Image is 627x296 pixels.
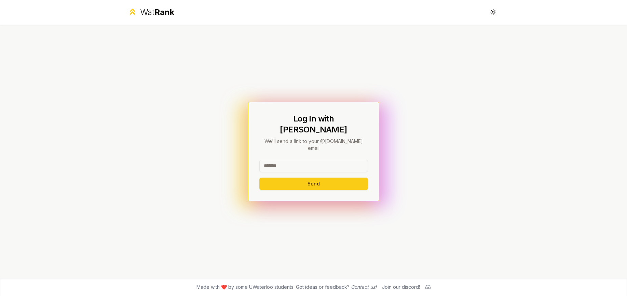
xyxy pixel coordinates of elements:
[259,178,368,190] button: Send
[259,138,368,152] p: We'll send a link to your @[DOMAIN_NAME] email
[128,7,175,18] a: WatRank
[382,284,420,291] div: Join our discord!
[196,284,377,291] span: Made with ❤️ by some UWaterloo students. Got ideas or feedback?
[351,284,377,290] a: Contact us!
[140,7,174,18] div: Wat
[154,7,174,17] span: Rank
[259,113,368,135] h1: Log In with [PERSON_NAME]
